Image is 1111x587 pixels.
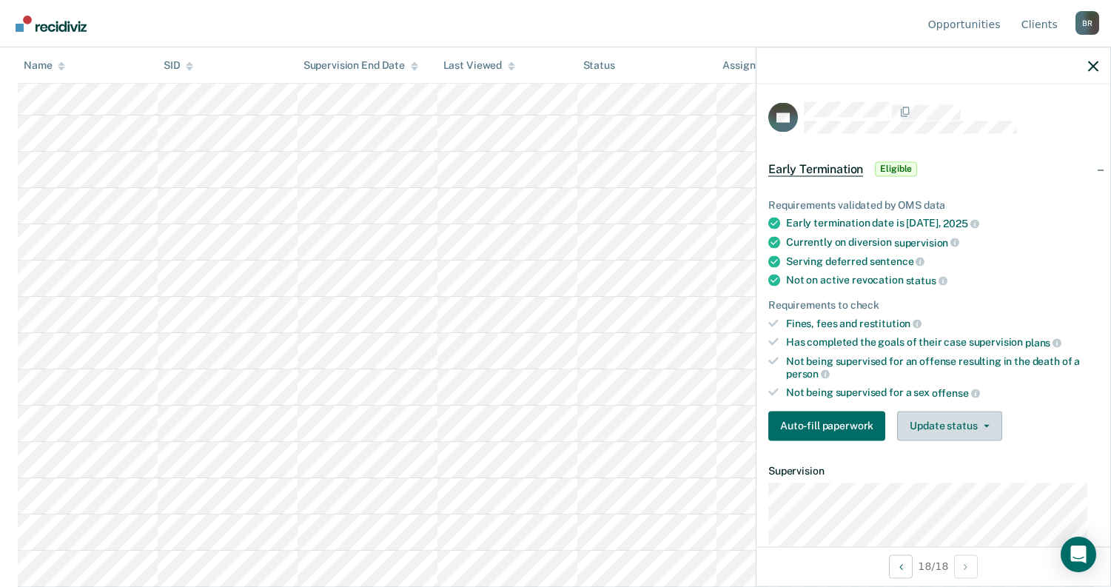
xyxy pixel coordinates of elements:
[786,386,1098,400] div: Not being supervised for a sex
[786,217,1098,230] div: Early termination date is [DATE],
[768,411,891,440] a: Navigate to form link
[1075,11,1099,35] button: Profile dropdown button
[870,255,925,267] span: sentence
[768,298,1098,311] div: Requirements to check
[16,16,87,32] img: Recidiviz
[897,411,1001,440] button: Update status
[583,59,615,72] div: Status
[786,368,830,380] span: person
[859,318,922,329] span: restitution
[894,236,959,248] span: supervision
[1025,336,1061,348] span: plans
[24,59,65,72] div: Name
[768,198,1098,211] div: Requirements validated by OMS data
[1061,537,1096,572] div: Open Intercom Messenger
[303,59,418,72] div: Supervision End Date
[786,255,1098,268] div: Serving deferred
[875,161,917,176] span: Eligible
[786,355,1098,380] div: Not being supervised for an offense resulting in the death of a
[768,161,863,176] span: Early Termination
[932,386,980,398] span: offense
[756,145,1110,192] div: Early TerminationEligible
[756,546,1110,586] div: 18 / 18
[768,411,885,440] button: Auto-fill paperwork
[786,274,1098,287] div: Not on active revocation
[768,464,1098,477] dt: Supervision
[786,336,1098,349] div: Has completed the goals of their case supervision
[786,317,1098,330] div: Fines, fees and
[786,235,1098,249] div: Currently on diversion
[722,59,792,72] div: Assigned to
[443,59,515,72] div: Last Viewed
[1075,11,1099,35] div: B R
[164,59,194,72] div: SID
[943,218,979,229] span: 2025
[954,554,978,578] button: Next Opportunity
[906,274,947,286] span: status
[889,554,913,578] button: Previous Opportunity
